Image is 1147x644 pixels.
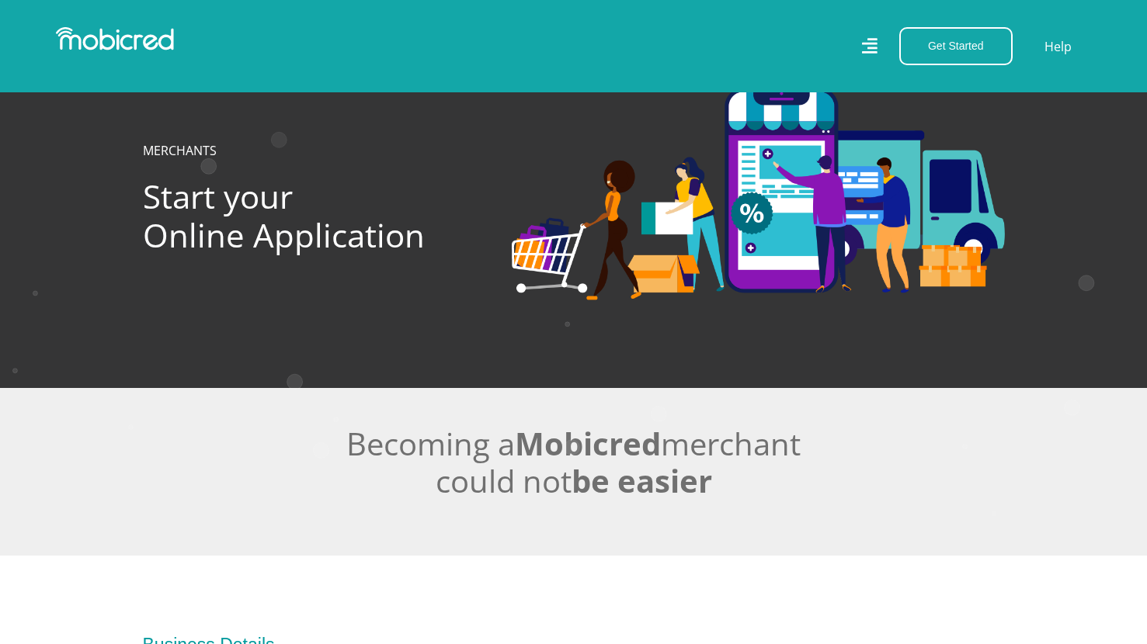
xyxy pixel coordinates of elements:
[899,27,1013,65] button: Get Started
[56,27,174,50] img: Mobicred
[143,142,217,159] a: MERCHANTS
[143,177,488,255] h1: Start your
[1044,36,1072,57] a: Help
[143,213,425,257] span: Online Application
[512,88,1005,300] img: Categories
